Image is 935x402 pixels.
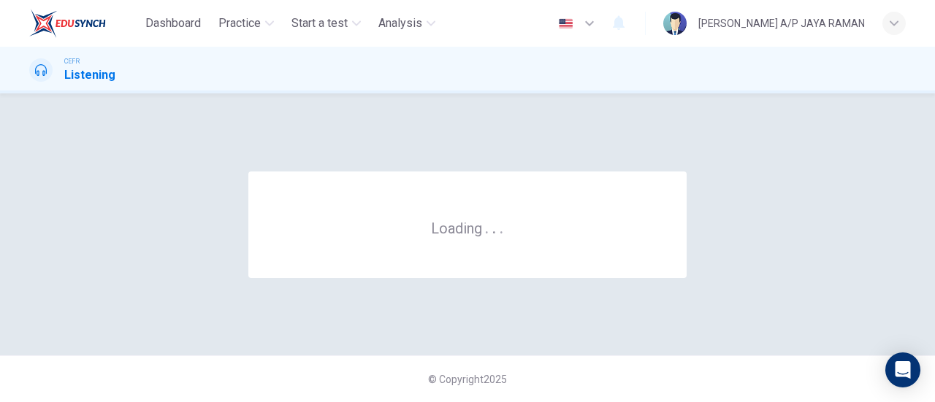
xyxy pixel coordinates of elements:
[64,66,115,84] h1: Listening
[378,15,422,32] span: Analysis
[218,15,261,32] span: Practice
[428,374,507,385] span: © Copyright 2025
[885,352,920,387] div: Open Intercom Messenger
[557,18,575,29] img: en
[484,214,489,239] h6: .
[286,10,367,36] button: Start a test
[29,9,106,38] img: EduSynch logo
[373,10,441,36] button: Analysis
[29,9,140,38] a: EduSynch logo
[431,218,504,237] h6: Loading
[64,56,80,66] span: CEFR
[145,15,201,32] span: Dashboard
[140,10,207,36] button: Dashboard
[499,214,504,239] h6: .
[698,15,865,32] div: [PERSON_NAME] A/P JAYA RAMAN
[492,214,497,239] h6: .
[213,10,280,36] button: Practice
[663,12,687,35] img: Profile picture
[291,15,348,32] span: Start a test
